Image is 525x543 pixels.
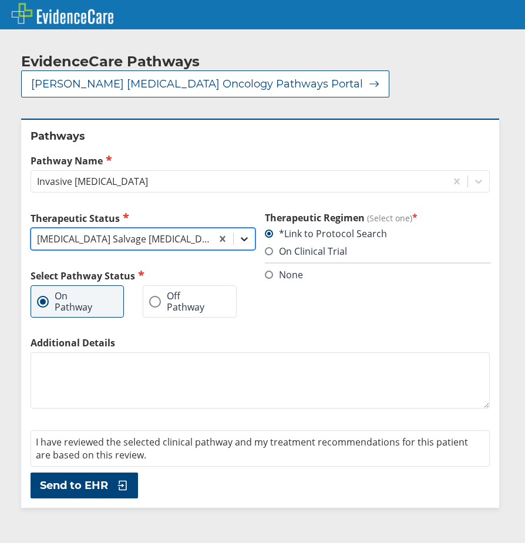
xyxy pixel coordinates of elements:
[31,211,255,225] label: Therapeutic Status
[21,70,389,97] button: [PERSON_NAME] [MEDICAL_DATA] Oncology Pathways Portal
[36,436,468,461] span: I have reviewed the selected clinical pathway and my treatment recommendations for this patient a...
[367,213,412,224] span: (Select one)
[31,129,490,143] h2: Pathways
[31,473,138,498] button: Send to EHR
[37,291,106,312] label: On Pathway
[40,478,108,493] span: Send to EHR
[21,53,200,70] h2: EvidenceCare Pathways
[37,232,213,245] div: [MEDICAL_DATA] Salvage [MEDICAL_DATA]
[12,3,113,24] img: EvidenceCare
[37,175,148,188] div: Invasive [MEDICAL_DATA]
[31,154,490,167] label: Pathway Name
[265,211,490,224] h3: Therapeutic Regimen
[149,291,218,312] label: Off Pathway
[265,268,303,281] label: None
[265,227,387,240] label: *Link to Protocol Search
[31,269,255,282] h2: Select Pathway Status
[31,77,363,91] span: [PERSON_NAME] [MEDICAL_DATA] Oncology Pathways Portal
[265,245,347,258] label: On Clinical Trial
[31,336,490,349] label: Additional Details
